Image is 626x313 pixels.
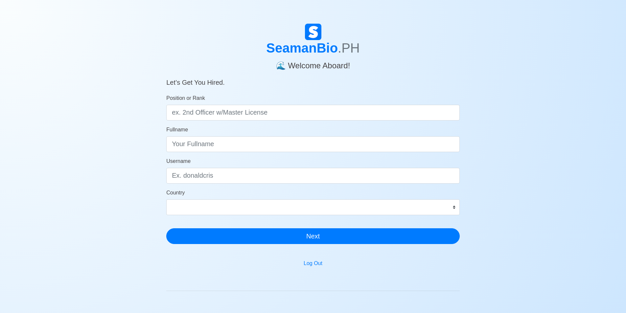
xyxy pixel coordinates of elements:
h4: 🌊 Welcome Aboard! [166,56,460,71]
h1: SeamanBio [166,40,460,56]
h5: Let’s Get You Hired. [166,71,460,86]
span: Fullname [166,127,188,132]
input: Ex. donaldcris [166,168,460,184]
img: Logo [305,24,321,40]
span: Username [166,158,191,164]
input: ex. 2nd Officer w/Master License [166,105,460,121]
button: Next [166,228,460,244]
button: Log Out [299,257,327,270]
span: Position or Rank [166,95,205,101]
label: Country [166,189,185,197]
input: Your Fullname [166,136,460,152]
span: .PH [338,41,360,55]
